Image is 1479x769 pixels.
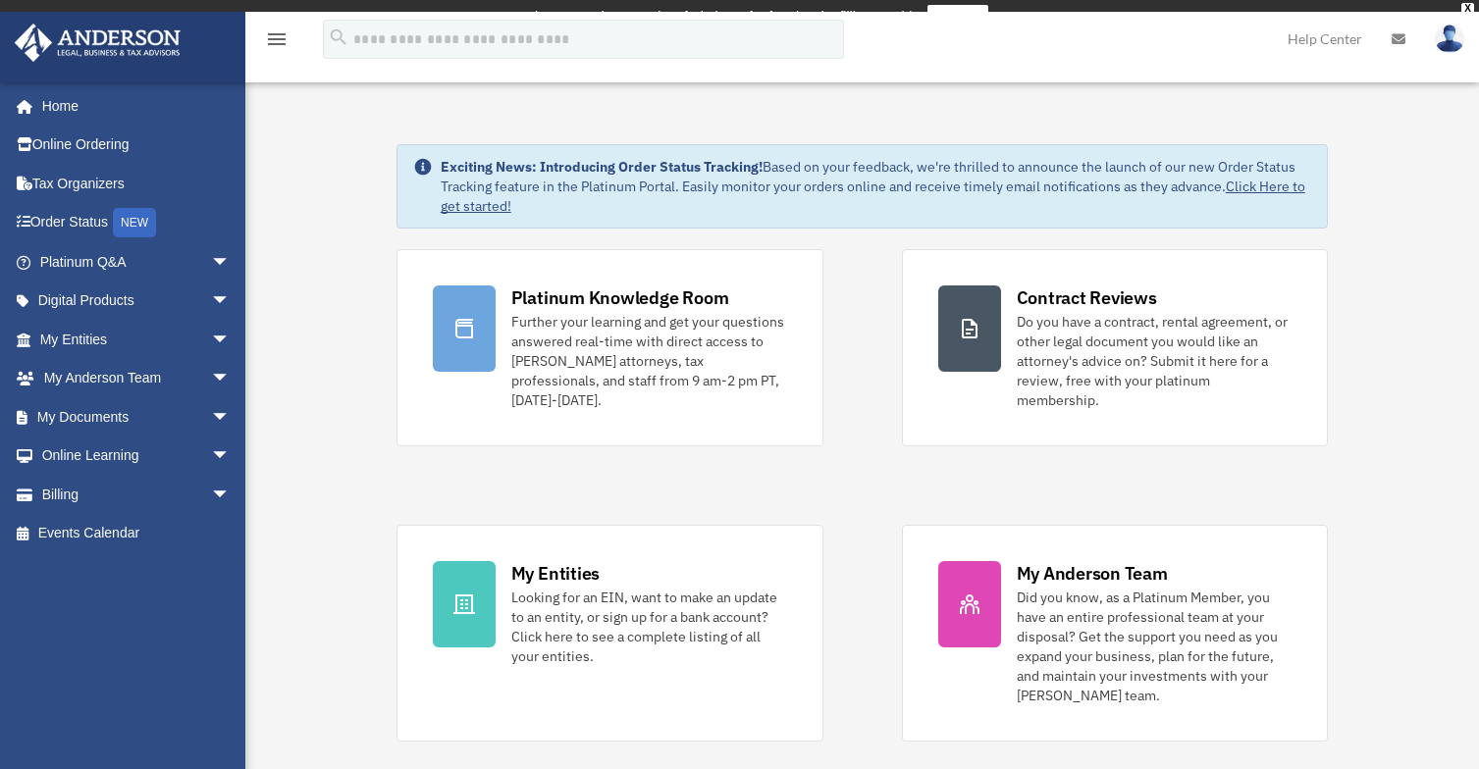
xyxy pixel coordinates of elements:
[511,285,729,310] div: Platinum Knowledge Room
[1017,312,1293,410] div: Do you have a contract, rental agreement, or other legal document you would like an attorney's ad...
[328,26,349,48] i: search
[14,436,260,476] a: Online Learningarrow_drop_down
[14,126,260,165] a: Online Ordering
[511,588,787,666] div: Looking for an EIN, want to make an update to an entity, or sign up for a bank account? Click her...
[1435,25,1464,53] img: User Pic
[211,242,250,282] span: arrow_drop_down
[1017,561,1168,586] div: My Anderson Team
[211,475,250,515] span: arrow_drop_down
[14,242,260,282] a: Platinum Q&Aarrow_drop_down
[491,5,920,28] div: Get a chance to win 6 months of Platinum for free just by filling out this
[265,34,289,51] a: menu
[902,249,1329,446] a: Contract Reviews Do you have a contract, rental agreement, or other legal document you would like...
[511,312,787,410] div: Further your learning and get your questions answered real-time with direct access to [PERSON_NAM...
[1461,3,1474,15] div: close
[927,5,988,28] a: survey
[441,178,1305,215] a: Click Here to get started!
[211,397,250,437] span: arrow_drop_down
[14,320,260,359] a: My Entitiesarrow_drop_down
[211,282,250,322] span: arrow_drop_down
[14,282,260,321] a: Digital Productsarrow_drop_down
[211,436,250,477] span: arrow_drop_down
[14,86,250,126] a: Home
[14,203,260,243] a: Order StatusNEW
[396,249,823,446] a: Platinum Knowledge Room Further your learning and get your questions answered real-time with dire...
[9,24,186,62] img: Anderson Advisors Platinum Portal
[265,27,289,51] i: menu
[1017,588,1293,705] div: Did you know, as a Platinum Member, you have an entire professional team at your disposal? Get th...
[902,525,1329,742] a: My Anderson Team Did you know, as a Platinum Member, you have an entire professional team at your...
[14,359,260,398] a: My Anderson Teamarrow_drop_down
[441,157,1312,216] div: Based on your feedback, we're thrilled to announce the launch of our new Order Status Tracking fe...
[14,397,260,436] a: My Documentsarrow_drop_down
[14,164,260,203] a: Tax Organizers
[14,475,260,514] a: Billingarrow_drop_down
[1017,285,1157,310] div: Contract Reviews
[211,359,250,399] span: arrow_drop_down
[211,320,250,360] span: arrow_drop_down
[396,525,823,742] a: My Entities Looking for an EIN, want to make an update to an entity, or sign up for a bank accoun...
[113,208,156,237] div: NEW
[511,561,600,586] div: My Entities
[441,158,763,176] strong: Exciting News: Introducing Order Status Tracking!
[14,514,260,553] a: Events Calendar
